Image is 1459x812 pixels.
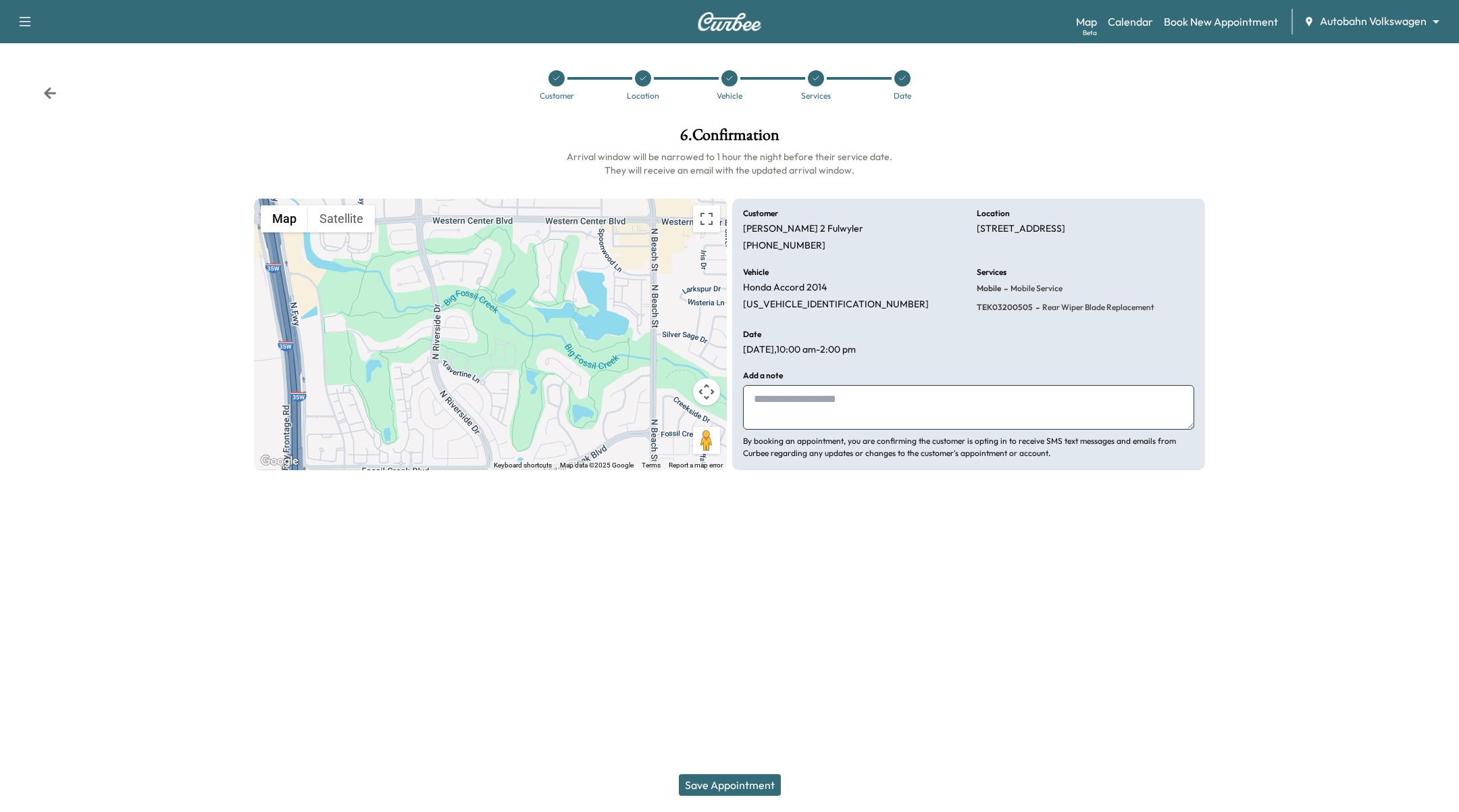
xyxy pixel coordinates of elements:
div: Location [627,92,659,100]
span: - [1033,301,1040,314]
a: MapBeta [1076,14,1097,30]
div: Beta [1083,28,1097,38]
div: Customer [540,92,574,100]
a: Terms (opens in new tab) [642,461,661,469]
span: Autobahn Volkswagen [1320,14,1427,29]
img: Curbee Logo [697,12,762,31]
h6: Vehicle [743,268,769,276]
h6: Date [743,330,761,338]
p: [STREET_ADDRESS] [977,223,1065,235]
button: Toggle fullscreen view [693,205,720,232]
h1: 6 . Confirmation [254,127,1205,150]
p: By booking an appointment, you are confirming the customer is opting in to receive SMS text messa... [743,435,1194,459]
img: Google [257,453,302,470]
p: [US_VEHICLE_IDENTIFICATION_NUMBER] [743,299,929,311]
button: Save Appointment [679,774,781,796]
h6: Services [977,268,1006,276]
button: Map camera controls [693,378,720,405]
a: Calendar [1108,14,1153,30]
span: Mobile [977,283,1001,294]
p: [PERSON_NAME] 2 Fulwyler [743,223,863,235]
span: Rear Wiper Blade Replacement [1040,302,1154,313]
span: Mobile Service [1008,283,1063,294]
h6: Add a note [743,372,783,380]
button: Drag Pegman onto the map to open Street View [693,427,720,454]
p: Honda Accord 2014 [743,282,827,294]
button: Keyboard shortcuts [494,461,552,470]
div: Vehicle [717,92,742,100]
p: [PHONE_NUMBER] [743,240,825,252]
h6: Location [977,209,1010,218]
span: - [1001,282,1008,295]
a: Book New Appointment [1164,14,1278,30]
h6: Customer [743,209,778,218]
a: Report a map error [669,461,723,469]
h6: Arrival window will be narrowed to 1 hour the night before their service date. They will receive ... [254,150,1205,177]
a: Open this area in Google Maps (opens a new window) [257,453,302,470]
span: Map data ©2025 Google [560,461,634,469]
div: Back [43,86,57,100]
span: TEK03200505 [977,302,1033,313]
button: Show satellite imagery [308,205,375,232]
div: Date [894,92,911,100]
p: [DATE] , 10:00 am - 2:00 pm [743,344,856,356]
button: Show street map [261,205,308,232]
div: Services [801,92,831,100]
